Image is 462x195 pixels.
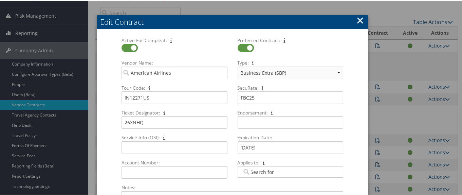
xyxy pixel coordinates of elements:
[235,36,346,43] label: Preferred Contract:
[119,159,230,165] label: Account Number:
[119,36,230,43] label: Active For Compleat:
[238,91,343,103] input: SecuRate:
[235,84,346,91] label: SecuRate:
[122,141,227,153] input: Service Info (OSI):
[122,165,227,178] input: Account Number:
[122,116,227,128] input: Ticket Designator:
[238,141,343,153] input: Expiration Date:
[235,134,346,140] label: Expiration Date:
[238,116,343,128] input: Endorsement:
[122,66,227,78] input: Vendor Name:
[235,109,346,116] label: Endorsement:
[122,91,227,103] input: Tour Code:
[356,13,364,26] button: ×
[119,109,230,116] label: Ticket Designator:
[100,16,368,26] div: Edit Contract
[119,59,230,66] label: Vendor Name:
[119,134,230,140] label: Service Info (OSI):
[242,168,280,175] input: Applies to:
[235,59,346,66] label: Type:
[235,159,346,165] label: Applies to:
[119,183,346,190] label: Notes:
[238,66,343,78] select: Type:
[119,84,230,91] label: Tour Code:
